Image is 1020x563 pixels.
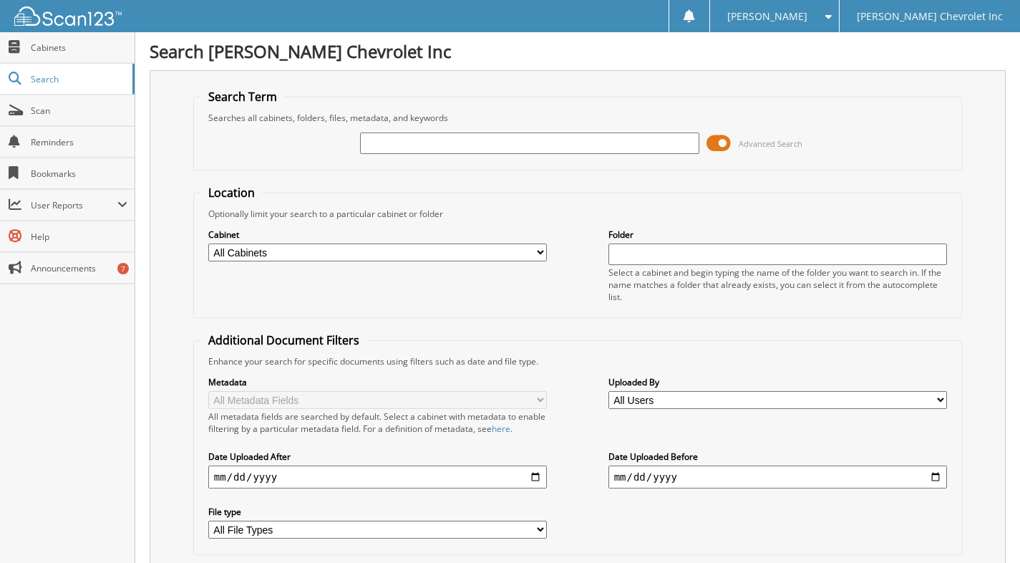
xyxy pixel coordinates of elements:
label: Metadata [208,376,548,388]
div: All metadata fields are searched by default. Select a cabinet with metadata to enable filtering b... [208,410,548,435]
span: Reminders [31,136,127,148]
label: Cabinet [208,228,548,241]
span: Search [31,73,125,85]
span: Bookmarks [31,168,127,180]
div: Optionally limit your search to a particular cabinet or folder [201,208,954,220]
span: Scan [31,105,127,117]
span: [PERSON_NAME] [727,12,807,21]
h1: Search [PERSON_NAME] Chevrolet Inc [150,39,1006,63]
label: Date Uploaded After [208,451,548,463]
span: [PERSON_NAME] Chevrolet Inc [857,12,1003,21]
span: Cabinets [31,42,127,54]
input: end [608,466,948,489]
div: Searches all cabinets, folders, files, metadata, and keywords [201,112,954,124]
span: User Reports [31,199,117,211]
legend: Additional Document Filters [201,332,366,348]
legend: Location [201,185,262,201]
label: Uploaded By [608,376,948,388]
span: Advanced Search [739,138,802,149]
img: scan123-logo-white.svg [14,6,122,26]
div: 7 [117,263,129,274]
label: Date Uploaded Before [608,451,948,463]
div: Select a cabinet and begin typing the name of the folder you want to search in. If the name match... [608,266,948,303]
span: Announcements [31,262,127,274]
span: Help [31,231,127,243]
label: File type [208,506,548,518]
a: here [492,423,510,435]
legend: Search Term [201,89,284,105]
label: Folder [608,228,948,241]
input: start [208,466,548,489]
div: Enhance your search for specific documents using filters such as date and file type. [201,355,954,367]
